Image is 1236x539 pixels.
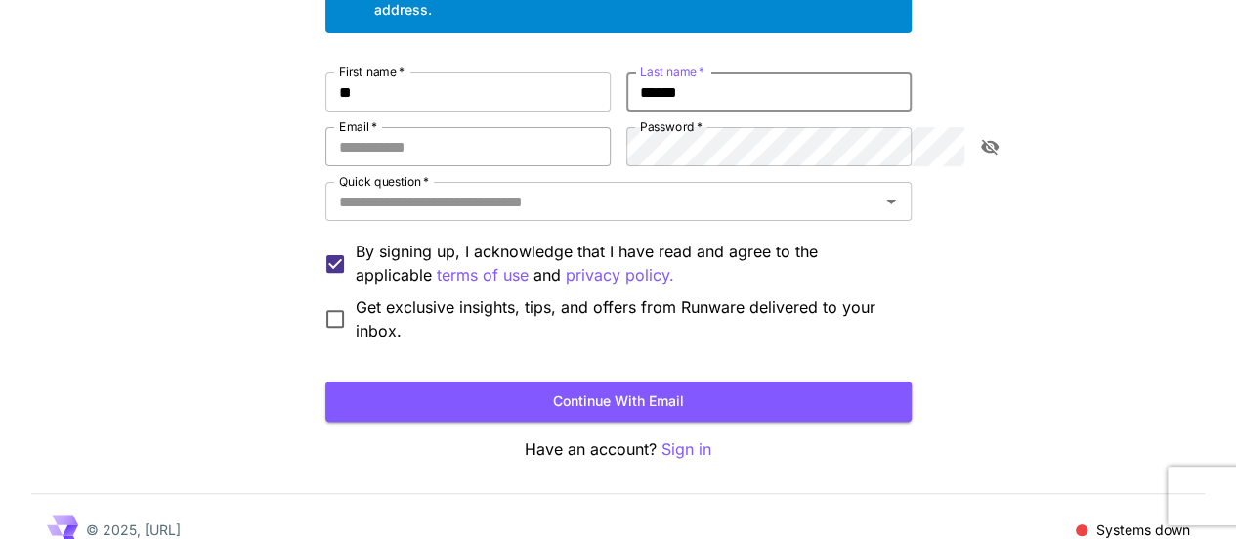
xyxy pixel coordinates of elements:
[972,129,1007,164] button: toggle password visibility
[877,188,905,215] button: Open
[437,263,529,288] p: terms of use
[640,118,703,135] label: Password
[339,118,377,135] label: Email
[325,437,912,462] p: Have an account?
[356,295,896,342] span: Get exclusive insights, tips, and offers from Runware delivered to your inbox.
[339,64,405,80] label: First name
[566,263,674,288] button: By signing up, I acknowledge that I have read and agree to the applicable terms of use and
[640,64,704,80] label: Last name
[325,382,912,422] button: Continue with email
[437,263,529,288] button: By signing up, I acknowledge that I have read and agree to the applicable and privacy policy.
[339,173,429,190] label: Quick question
[661,437,711,462] button: Sign in
[356,240,896,288] p: By signing up, I acknowledge that I have read and agree to the applicable and
[566,263,674,288] p: privacy policy.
